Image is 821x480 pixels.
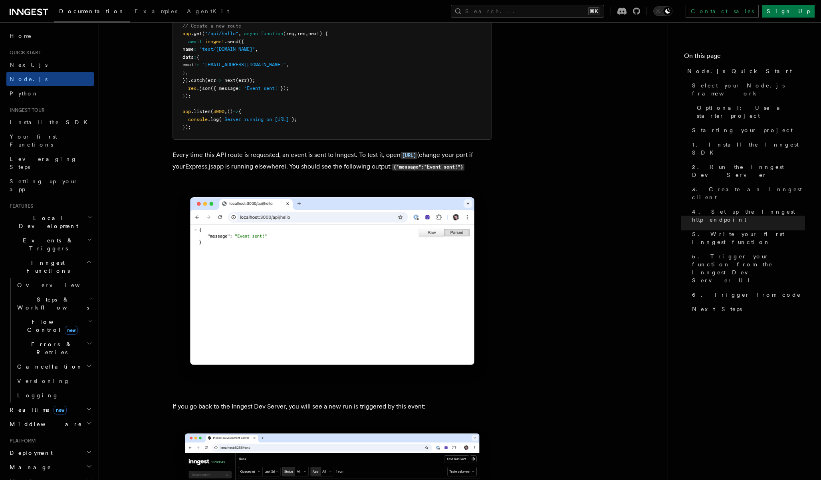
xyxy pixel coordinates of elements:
span: res [297,31,305,36]
span: Inngest Functions [6,259,86,275]
span: , [294,31,297,36]
button: Realtimenew [6,403,94,417]
button: Events & Triggers [6,233,94,256]
span: 5. Trigger your function from the Inngest Dev Server UI [692,252,805,284]
button: Flow Controlnew [14,315,94,337]
span: (err)); [236,77,255,83]
span: , [305,31,308,36]
a: Next Steps [689,302,805,316]
span: 3000 [213,109,224,114]
img: Web browser showing the JSON response of the /api/hello endpoint [173,185,492,389]
span: ); [292,117,297,122]
span: : [196,62,199,67]
span: , [224,109,227,114]
a: Optional: Use a starter project [694,101,805,123]
span: data [182,54,194,60]
a: Next.js [6,58,94,72]
span: Errors & Retries [14,340,87,356]
span: Versioning [17,378,70,384]
kbd: ⌘K [588,7,599,15]
span: ( [210,109,213,114]
a: Contact sales [686,5,759,18]
button: Search...⌘K [451,5,604,18]
a: 1. Install the Inngest SDK [689,137,805,160]
button: Inngest Functions [6,256,94,278]
span: Documentation [59,8,125,14]
a: 2. Run the Inngest Dev Server [689,160,805,182]
span: 'Server running on [URL]' [222,117,292,122]
span: res [188,85,196,91]
span: .get [191,31,202,36]
span: console [188,117,208,122]
a: Examples [130,2,182,22]
span: => [216,77,222,83]
span: app [182,109,191,114]
a: 3. Create an Inngest client [689,182,805,204]
span: "test/[DOMAIN_NAME]" [199,46,255,52]
span: .send [224,39,238,44]
a: 5. Trigger your function from the Inngest Dev Server UI [689,249,805,288]
span: ( [219,117,222,122]
span: { [238,109,241,114]
span: email [182,62,196,67]
a: Overview [14,278,94,292]
span: "/api/hello" [205,31,238,36]
span: }); [280,85,289,91]
span: Platform [6,438,36,444]
span: 'Event sent!' [244,85,280,91]
span: } [182,70,185,75]
a: AgentKit [182,2,234,22]
span: AgentKit [187,8,229,14]
button: Local Development [6,211,94,233]
span: , [238,31,241,36]
span: Logging [17,392,59,399]
a: 6. Trigger from code [689,288,805,302]
button: Deployment [6,446,94,460]
span: : [194,46,196,52]
code: [URL] [401,152,417,159]
button: Errors & Retries [14,337,94,359]
span: Steps & Workflows [14,296,89,311]
span: 6. Trigger from code [692,291,801,299]
span: , [286,62,289,67]
span: Node.js Quick Start [687,67,792,75]
span: : [194,54,196,60]
span: { [196,54,199,60]
button: Cancellation [14,359,94,374]
a: Documentation [54,2,130,22]
span: Deployment [6,449,53,457]
span: (err [205,77,216,83]
span: Next.js [10,61,48,68]
a: Python [6,86,94,101]
span: Features [6,203,33,209]
p: Every time this API route is requested, an event is sent to Inngest. To test it, open (change you... [173,149,492,173]
button: Steps & Workflows [14,292,94,315]
a: Setting up your app [6,174,94,196]
span: Starting your project [692,126,793,134]
span: Manage [6,463,52,471]
span: Next Steps [692,305,742,313]
span: new [54,406,67,415]
span: function [261,31,283,36]
span: ({ [238,39,244,44]
span: Leveraging Steps [10,156,77,170]
span: async [244,31,258,36]
span: Overview [17,282,99,288]
span: Home [10,32,32,40]
a: Node.js Quick Start [684,64,805,78]
span: inngest [205,39,224,44]
span: Optional: Use a starter project [697,104,805,120]
span: // Create a new route [182,23,241,29]
a: 4. Set up the Inngest http endpoint [689,204,805,227]
span: ({ message [210,85,238,91]
span: next) { [308,31,328,36]
span: => [233,109,238,114]
span: .listen [191,109,210,114]
span: name [182,46,194,52]
h4: On this page [684,51,805,64]
span: }) [182,77,188,83]
span: Flow Control [14,318,88,334]
span: Quick start [6,50,41,56]
span: Realtime [6,406,67,414]
button: Toggle dark mode [653,6,672,16]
